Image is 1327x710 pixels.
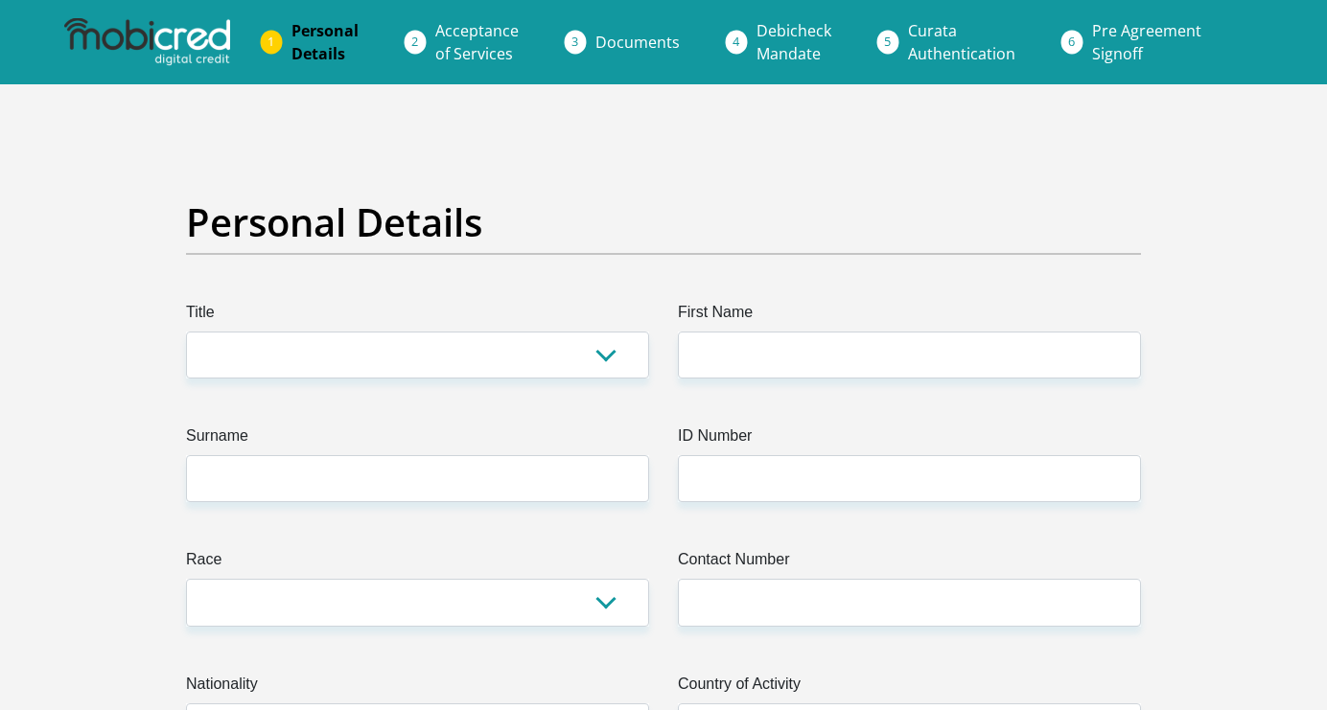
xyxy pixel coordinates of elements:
[678,673,1141,703] label: Country of Activity
[420,11,534,73] a: Acceptanceof Services
[595,32,680,53] span: Documents
[186,548,649,579] label: Race
[186,455,649,502] input: Surname
[678,579,1141,626] input: Contact Number
[435,20,519,64] span: Acceptance of Services
[741,11,847,73] a: DebicheckMandate
[186,424,649,455] label: Surname
[678,424,1141,455] label: ID Number
[678,548,1141,579] label: Contact Number
[678,301,1141,332] label: First Name
[276,11,374,73] a: PersonalDetails
[1092,20,1201,64] span: Pre Agreement Signoff
[64,18,229,66] img: mobicred logo
[678,332,1141,378] input: First Name
[291,20,359,64] span: Personal Details
[908,20,1015,64] span: Curata Authentication
[186,199,1141,245] h2: Personal Details
[893,11,1031,73] a: CurataAuthentication
[1077,11,1217,73] a: Pre AgreementSignoff
[757,20,831,64] span: Debicheck Mandate
[580,23,695,61] a: Documents
[186,673,649,703] label: Nationality
[186,301,649,332] label: Title
[678,455,1141,502] input: ID Number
